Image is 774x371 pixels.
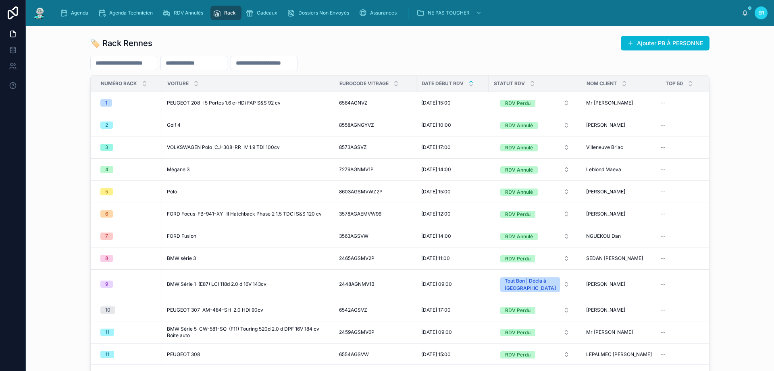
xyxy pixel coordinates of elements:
[586,122,655,128] a: [PERSON_NAME]
[105,210,108,218] div: 6
[224,10,236,16] span: Rack
[661,233,666,239] span: --
[100,233,157,240] a: 7
[421,233,451,239] span: [DATE] 14:00
[105,99,107,107] div: 1
[339,307,412,313] a: 6542AGSVZ
[421,233,484,239] a: [DATE] 14:00
[505,277,556,292] div: Tout Bon | Décla à [GEOGRAPHIC_DATA]
[109,10,153,16] span: Agenda Technicien
[661,122,718,128] a: --
[661,100,666,106] span: --
[494,229,576,243] button: Select Button
[586,329,655,335] a: Mr [PERSON_NAME]
[586,329,633,335] span: Mr [PERSON_NAME]
[167,233,196,239] span: FORD Fusion
[339,281,375,287] span: 2448AGNMV1B
[167,166,329,173] a: Mégane 3
[494,273,576,295] button: Select Button
[586,189,625,195] span: [PERSON_NAME]
[421,122,484,128] a: [DATE] 10:00
[421,122,451,128] span: [DATE] 10:00
[586,211,655,217] a: [PERSON_NAME]
[505,189,533,196] div: RDV Annulé
[339,329,412,335] a: 2459AGSMV6P
[57,6,94,20] a: Agenda
[586,211,625,217] span: [PERSON_NAME]
[493,95,576,111] a: Select Button
[661,144,718,151] a: --
[167,166,189,173] span: Mégane 3
[494,325,576,340] button: Select Button
[493,228,576,244] a: Select Button
[339,211,412,217] a: 3578AGAEMVW96
[586,166,621,173] span: Leblond Maeva
[661,307,666,313] span: --
[493,302,576,318] a: Select Button
[586,100,633,106] span: Mr [PERSON_NAME]
[421,255,484,262] a: [DATE] 11:00
[210,6,241,20] a: Rack
[339,166,412,173] a: 7279AGNMV1P
[339,233,412,239] a: 3563AGSVW
[505,233,533,240] div: RDV Annulé
[167,189,177,195] span: Polo
[586,122,625,128] span: [PERSON_NAME]
[105,233,108,240] div: 7
[421,100,484,106] a: [DATE] 15:00
[32,6,47,19] img: App logo
[105,122,108,129] div: 2
[421,307,451,313] span: [DATE] 17:00
[586,281,625,287] span: [PERSON_NAME]
[586,307,655,313] a: [PERSON_NAME]
[587,80,617,87] span: Nom Client
[661,329,718,335] a: --
[71,10,88,16] span: Agenda
[105,188,108,195] div: 5
[421,189,451,195] span: [DATE] 15:00
[105,144,108,151] div: 3
[105,329,109,336] div: 11
[421,351,484,358] a: [DATE] 15:00
[586,189,655,195] a: [PERSON_NAME]
[494,162,576,177] button: Select Button
[493,206,576,222] a: Select Button
[505,307,531,314] div: RDV Perdu
[339,189,412,195] a: 8603AGSMVWZ2P
[100,188,157,195] a: 5
[661,189,666,195] span: --
[100,351,157,358] a: 11
[100,281,157,288] a: 9
[167,255,196,262] span: BMW série 3
[494,251,576,266] button: Select Button
[494,303,576,317] button: Select Button
[421,189,484,195] a: [DATE] 15:00
[586,100,655,106] a: Mr [PERSON_NAME]
[100,210,157,218] a: 6
[505,211,531,218] div: RDV Perdu
[339,211,381,217] span: 3578AGAEMVW96
[586,233,655,239] a: NGUEKOU Dan
[167,189,329,195] a: Polo
[586,166,655,173] a: Leblond Maeva
[421,166,451,173] span: [DATE] 14:00
[421,211,451,217] span: [DATE] 12:00
[356,6,402,20] a: Assurances
[505,144,533,151] div: RDV Annulé
[339,189,383,195] span: 8603AGSMVWZ2P
[421,281,452,287] span: [DATE] 09:00
[101,80,137,87] span: Numéro Rack
[586,351,652,358] span: LEPALMEC [PERSON_NAME]
[661,351,666,358] span: --
[661,351,718,358] a: --
[421,329,452,335] span: [DATE] 09:00
[421,281,484,287] a: [DATE] 09:00
[167,326,329,339] a: BMW Série 5 CW-581-SQ (F11) Touring 520d 2.0 d DPF 16V 184 cv Boîte auto
[100,99,157,107] a: 1
[661,281,718,287] a: --
[339,233,368,239] span: 3563AGSVW
[661,233,718,239] a: --
[421,100,451,106] span: [DATE] 15:00
[339,255,375,262] span: 2465AGSMV2P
